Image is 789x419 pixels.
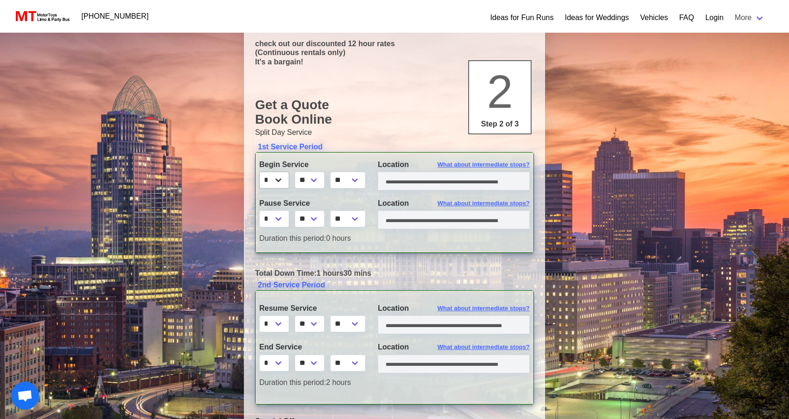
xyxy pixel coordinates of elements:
[248,268,541,279] div: 1 hours
[344,269,372,277] span: 30 mins
[679,12,694,23] a: FAQ
[640,12,668,23] a: Vehicles
[487,65,513,118] span: 2
[259,378,326,386] span: Duration this period:
[13,10,70,23] img: MotorToys Logo
[259,303,364,314] label: Resume Service
[255,98,534,127] h1: Get a Quote Book Online
[705,12,723,23] a: Login
[437,304,530,313] span: What about intermediate stops?
[565,12,629,23] a: Ideas for Weddings
[252,377,371,388] div: 2 hours
[259,159,364,170] label: Begin Service
[255,48,534,57] p: (Continuous rentals only)
[255,57,534,66] p: It's a bargain!
[437,342,530,352] span: What about intermediate stops?
[378,342,530,353] label: Location
[259,342,364,353] label: End Service
[255,39,534,48] p: check out our discounted 12 hour rates
[259,234,326,242] span: Duration this period:
[11,382,39,410] a: Open chat
[490,12,554,23] a: Ideas for Fun Runs
[255,127,534,138] p: Split Day Service
[378,303,530,314] label: Location
[729,8,770,27] a: More
[437,199,530,208] span: What about intermediate stops?
[378,199,409,207] span: Location
[473,119,527,130] p: Step 2 of 3
[259,198,364,209] label: Pause Service
[255,269,317,277] span: Total Down Time:
[76,7,154,26] a: [PHONE_NUMBER]
[437,160,530,169] span: What about intermediate stops?
[378,161,409,168] span: Location
[252,233,537,244] div: 0 hours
